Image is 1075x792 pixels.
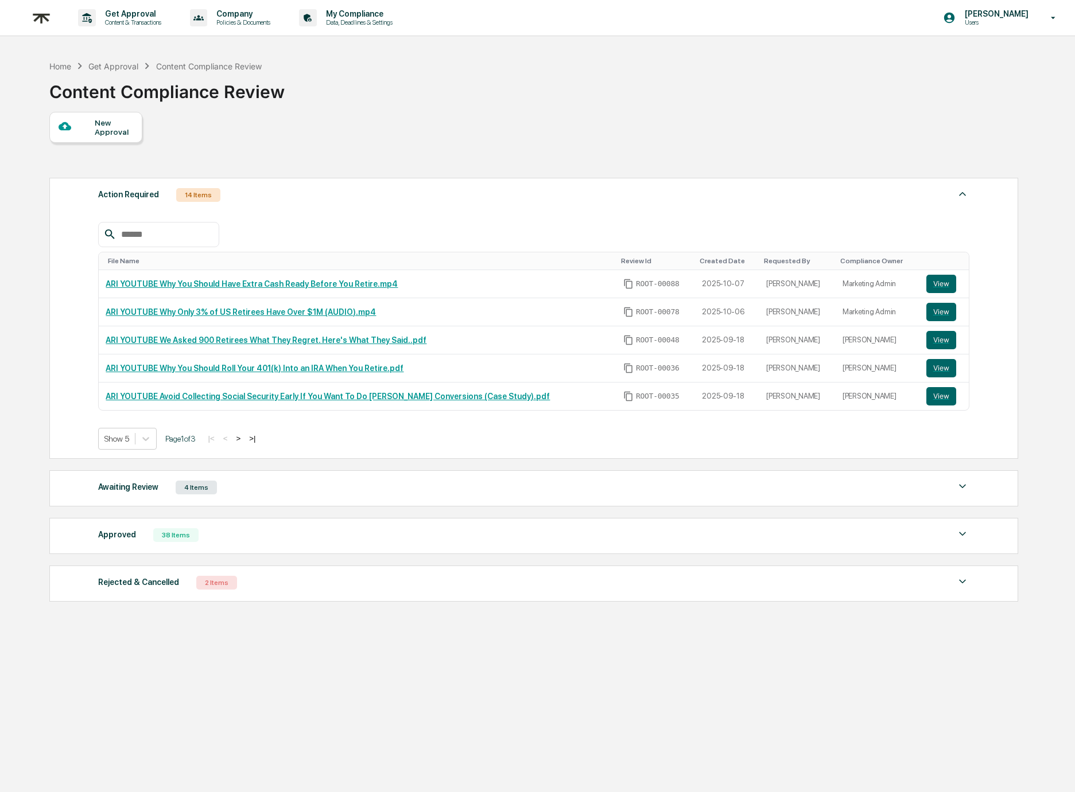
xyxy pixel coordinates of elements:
button: View [926,303,956,321]
div: Toggle SortBy [700,257,755,265]
div: Toggle SortBy [840,257,915,265]
div: Awaiting Review [98,479,158,494]
div: Toggle SortBy [929,257,964,265]
img: logo [28,4,55,32]
td: 2025-09-18 [695,326,759,354]
button: |< [204,434,218,443]
div: New Approval [95,118,133,136]
div: Approved [98,527,136,542]
td: 2025-10-06 [695,298,759,326]
a: View [926,275,962,293]
td: Marketing Admin [836,298,919,326]
a: ARI YOUTUBE Avoid Collecting Social Security Early If You Want To Do [PERSON_NAME] Conversions (C... [106,392,550,401]
p: Company [207,9,276,18]
div: Toggle SortBy [108,257,611,265]
button: >| [246,434,259,443]
span: Copy Id [623,279,634,289]
p: Content & Transactions [96,18,167,26]
img: caret [956,187,969,201]
span: Copy Id [623,363,634,373]
p: My Compliance [317,9,398,18]
p: Data, Deadlines & Settings [317,18,398,26]
button: View [926,331,956,349]
a: View [926,387,962,405]
span: ROOT-00088 [636,279,680,288]
div: Toggle SortBy [764,257,831,265]
img: caret [956,527,969,541]
div: Action Required [98,187,159,202]
div: 4 Items [176,481,217,494]
a: ARI YOUTUBE We Asked 900 Retirees What They Regret. Here's What They Said..pdf [106,335,426,345]
td: [PERSON_NAME] [759,298,836,326]
p: Policies & Documents [207,18,276,26]
button: View [926,387,956,405]
td: 2025-09-18 [695,383,759,410]
a: ARI YOUTUBE Why You Should Roll Your 401(k) Into an IRA When You Retire.pdf [106,364,403,373]
div: Home [49,61,71,71]
div: Get Approval [88,61,138,71]
a: View [926,331,962,349]
span: Copy Id [623,335,634,345]
span: ROOT-00036 [636,364,680,373]
button: < [220,434,231,443]
iframe: Open customer support [1038,754,1069,785]
td: 2025-09-18 [695,354,759,383]
td: Marketing Admin [836,270,919,298]
td: [PERSON_NAME] [836,383,919,410]
div: Content Compliance Review [156,61,262,71]
td: [PERSON_NAME] [759,383,836,410]
a: View [926,303,962,321]
a: View [926,359,962,377]
div: Rejected & Cancelled [98,575,179,590]
div: Toggle SortBy [621,257,690,265]
p: [PERSON_NAME] [956,9,1034,18]
td: [PERSON_NAME] [759,326,836,354]
div: 2 Items [196,576,237,590]
div: 38 Items [153,528,199,542]
button: View [926,275,956,293]
a: ARI YOUTUBE Why Only 3% of US Retirees Have Over $1M (AUDIO).mp4 [106,307,376,317]
td: 2025-10-07 [695,270,759,298]
td: [PERSON_NAME] [759,270,836,298]
div: 14 Items [176,188,220,202]
span: Copy Id [623,307,634,317]
td: [PERSON_NAME] [836,354,919,383]
p: Get Approval [96,9,167,18]
td: [PERSON_NAME] [759,354,836,383]
span: Page 1 of 3 [165,434,196,443]
span: Copy Id [623,391,634,401]
div: Content Compliance Review [49,72,285,102]
img: caret [956,575,969,588]
span: ROOT-00035 [636,392,680,401]
p: Users [956,18,1034,26]
button: View [926,359,956,377]
span: ROOT-00078 [636,307,680,317]
a: ARI YOUTUBE Why You Should Have Extra Cash Ready Before You Retire.mp4 [106,279,398,288]
button: > [233,434,245,443]
span: ROOT-00048 [636,335,680,345]
img: caret [956,479,969,493]
td: [PERSON_NAME] [836,326,919,354]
